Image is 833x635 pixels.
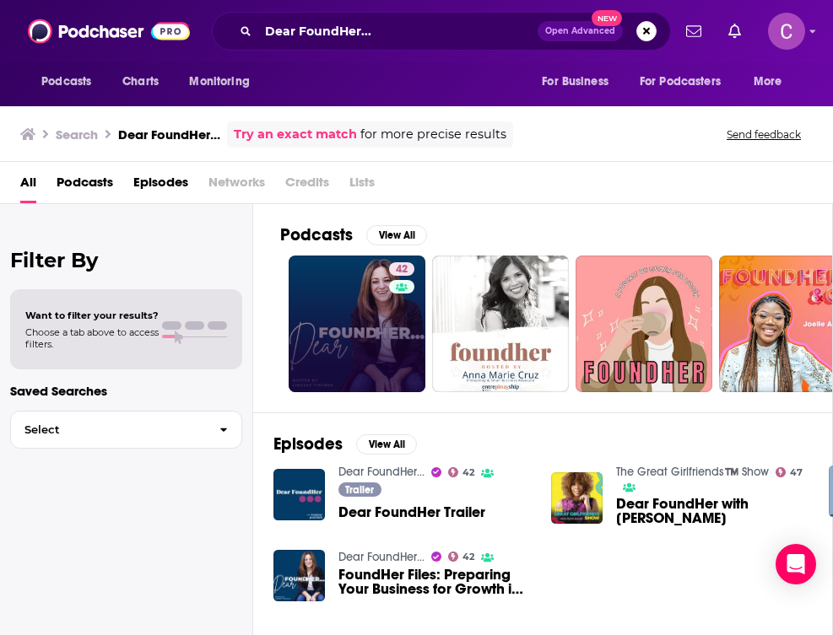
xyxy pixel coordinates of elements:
[790,469,803,476] span: 47
[280,224,353,245] h2: Podcasts
[768,13,805,50] button: Show profile menu
[349,169,375,203] span: Lists
[28,15,190,47] img: Podchaser - Follow, Share and Rate Podcasts
[776,467,803,477] a: 47
[629,66,745,98] button: open menu
[338,568,531,596] span: FoundHer Files: Preparing Your Business for Growth in [DATE], with [PERSON_NAME], host of Dear Fo...
[356,434,417,455] button: View All
[448,552,475,562] a: 42
[285,169,329,203] span: Credits
[742,66,803,98] button: open menu
[551,472,603,524] img: Dear FoundHer with Lindsay Pinchuk
[212,12,671,51] div: Search podcasts, credits, & more...
[768,13,805,50] span: Logged in as cristina11881
[118,126,220,143] h3: Dear FoundHer...
[768,13,805,50] img: User Profile
[338,568,531,596] a: FoundHer Files: Preparing Your Business for Growth in 2024, with Lindsay Pinchuk, host of Dear Fo...
[722,17,748,46] a: Show notifications dropdown
[448,467,475,477] a: 42
[462,469,474,476] span: 42
[11,424,206,435] span: Select
[56,126,98,143] h3: Search
[366,225,427,245] button: View All
[189,70,249,94] span: Monitoring
[338,505,485,519] a: Dear FoundHer Trailer
[538,21,623,41] button: Open AdvancedNew
[542,70,609,94] span: For Business
[25,326,159,350] span: Choose a tab above to access filters.
[258,18,538,45] input: Search podcasts, credits, & more...
[273,433,417,455] a: EpisodesView All
[530,66,630,98] button: open menu
[273,550,325,601] img: FoundHer Files: Preparing Your Business for Growth in 2024, with Lindsay Pinchuk, host of Dear Fo...
[640,70,721,94] span: For Podcasters
[133,169,188,203] a: Episodes
[57,169,113,203] a: Podcasts
[389,262,414,276] a: 42
[10,248,242,272] h2: Filter By
[122,70,159,94] span: Charts
[41,70,91,94] span: Podcasts
[338,465,425,479] a: Dear FoundHer...
[462,553,474,561] span: 42
[30,66,113,98] button: open menu
[396,261,408,278] span: 42
[345,485,374,495] span: Trailer
[679,17,708,46] a: Show notifications dropdown
[616,465,769,479] a: The Great Girlfriends™️ Show
[592,10,622,26] span: New
[20,169,36,203] a: All
[722,127,806,142] button: Send feedback
[10,411,242,449] button: Select
[289,256,425,392] a: 42
[273,433,343,455] h2: Episodes
[208,169,265,203] span: Networks
[280,224,427,245] a: PodcastsView All
[234,125,357,144] a: Try an exact match
[776,544,816,584] div: Open Intercom Messenger
[545,27,615,35] span: Open Advanced
[616,497,809,525] span: Dear FoundHer with [PERSON_NAME]
[338,550,425,564] a: Dear FoundHer...
[754,70,782,94] span: More
[273,469,325,520] img: Dear FoundHer Trailer
[360,125,506,144] span: for more precise results
[25,309,159,321] span: Want to filter your results?
[616,497,809,525] a: Dear FoundHer with Lindsay Pinchuk
[177,66,271,98] button: open menu
[10,383,242,399] p: Saved Searches
[111,66,169,98] a: Charts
